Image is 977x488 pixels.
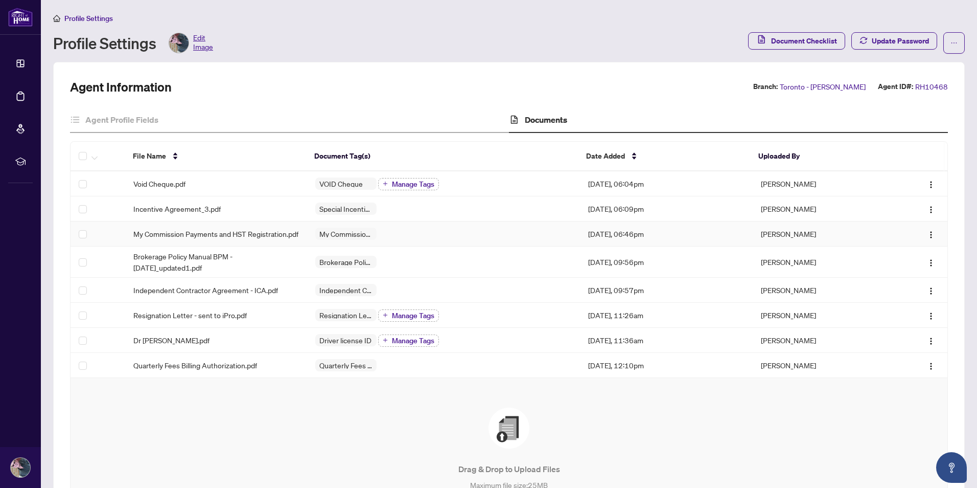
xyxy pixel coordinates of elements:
[133,228,298,239] span: My Commission Payments and HST Registration.pdf
[753,81,778,93] label: Branch:
[315,286,377,294] span: Independent Contractor Agreement
[315,312,377,319] span: Resignation Letter (From previous Brokerage)
[580,247,753,278] td: [DATE], 09:56pm
[927,312,935,320] img: Logo
[927,231,935,239] img: Logo
[878,81,913,93] label: Agent ID#:
[927,181,935,189] img: Logo
[936,452,967,483] button: Open asap
[133,335,210,346] span: Dr [PERSON_NAME].pdf
[580,353,753,378] td: [DATE], 12:10pm
[927,206,935,214] img: Logo
[580,328,753,353] td: [DATE], 11:36am
[315,337,376,344] span: Driver license ID
[378,309,439,322] button: Manage Tags
[872,33,929,49] span: Update Password
[753,171,889,196] td: [PERSON_NAME]
[525,114,567,126] h4: Documents
[193,33,213,53] span: Edit Image
[8,8,33,27] img: logo
[923,307,939,323] button: Logo
[85,114,158,126] h4: Agent Profile Fields
[392,312,434,319] span: Manage Tags
[753,278,889,303] td: [PERSON_NAME]
[950,39,958,47] span: ellipsis
[750,142,886,171] th: Uploaded By
[383,181,388,186] span: plus
[580,303,753,328] td: [DATE], 11:26am
[64,14,113,23] span: Profile Settings
[488,408,529,449] img: File Upload
[923,175,939,192] button: Logo
[580,171,753,196] td: [DATE], 06:04pm
[315,180,367,187] span: VOID Cheque
[851,32,937,50] button: Update Password
[923,282,939,298] button: Logo
[927,362,935,370] img: Logo
[315,205,377,212] span: Special Incentive Agreement
[927,259,935,267] img: Logo
[91,463,927,475] p: Drag & Drop to Upload Files
[378,335,439,347] button: Manage Tags
[383,338,388,343] span: plus
[53,15,60,22] span: home
[133,251,299,273] span: Brokerage Policy Manual BPM - [DATE]_updated1.pdf
[753,328,889,353] td: [PERSON_NAME]
[580,196,753,221] td: [DATE], 06:09pm
[306,142,578,171] th: Document Tag(s)
[748,32,845,50] button: Document Checklist
[927,337,935,345] img: Logo
[753,221,889,247] td: [PERSON_NAME]
[53,33,213,53] div: Profile Settings
[753,353,889,378] td: [PERSON_NAME]
[915,81,948,93] span: RH10468
[315,362,377,369] span: Quarterly Fees Billing Authorization
[780,81,866,93] span: Toronto - [PERSON_NAME]
[11,458,30,477] img: Profile Icon
[392,337,434,344] span: Manage Tags
[586,150,625,162] span: Date Added
[125,142,306,171] th: File Name
[923,332,939,348] button: Logo
[133,360,257,371] span: Quarterly Fees Billing Authorization.pdf
[315,230,377,237] span: My Commission Payments and HST Registration
[133,284,278,296] span: Independent Contractor Agreement - ICA.pdf
[133,309,247,321] span: Resignation Letter - sent to iPro.pdf
[753,196,889,221] td: [PERSON_NAME]
[378,178,439,190] button: Manage Tags
[383,313,388,318] span: plus
[169,33,189,53] img: Profile Icon
[70,79,172,95] h2: Agent Information
[133,178,185,189] span: Void Cheque.pdf
[923,226,939,242] button: Logo
[753,303,889,328] td: [PERSON_NAME]
[923,357,939,373] button: Logo
[923,254,939,270] button: Logo
[133,150,166,162] span: File Name
[580,221,753,247] td: [DATE], 06:46pm
[315,258,377,265] span: Brokerage Policy Manual
[578,142,750,171] th: Date Added
[927,287,935,295] img: Logo
[771,33,837,49] span: Document Checklist
[392,181,434,188] span: Manage Tags
[133,203,221,214] span: Incentive Agreement_3.pdf
[753,247,889,278] td: [PERSON_NAME]
[580,278,753,303] td: [DATE], 09:57pm
[923,201,939,217] button: Logo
